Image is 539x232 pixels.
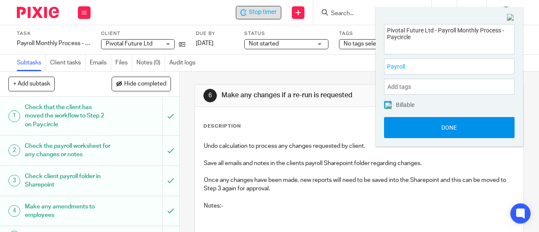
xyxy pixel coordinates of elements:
label: Due by [196,30,234,37]
span: Billable [396,102,414,108]
p: Notes:- [204,202,515,210]
img: Close [507,14,515,21]
a: Emails [90,55,111,71]
a: Audit logs [169,55,200,71]
label: Client [101,30,185,37]
span: Payroll [387,62,493,71]
button: Hide completed [112,77,171,91]
textarea: Pivotal Future Ltd - Payroll Monthly Process - Paycircle [384,24,514,52]
img: svg%3E [499,6,513,19]
span: Add tags [387,80,415,93]
h1: Make any changes if a re-run is requested [221,91,377,100]
a: Client tasks [50,55,85,71]
span: Stop timer [249,8,277,17]
label: Task [17,30,91,37]
p: Description [203,123,241,130]
p: Save all emails and notes in the clients payroll Sharepoint folder regarding changes. [204,159,515,168]
img: checked.png [385,102,392,109]
div: 2 [8,144,20,156]
span: Hide completed [124,81,166,88]
span: [DATE] [196,40,213,46]
a: Notes (0) [136,55,165,71]
img: Pixie [17,7,59,18]
h1: Check that the client has moved the workflow to Step 2 on Paycircle [25,101,111,131]
input: Search [330,10,406,18]
span: No tags selected [344,41,388,47]
h1: Check the payroll worksheet for any changes or notes [25,140,111,161]
label: Tags [339,30,423,37]
div: 3 [8,175,20,187]
a: Files [115,55,132,71]
h1: Check client payroll folder in Sharepoint [25,170,111,192]
button: Done [384,117,515,138]
div: Payroll Monthly Process - Paycircle [17,39,91,48]
div: Pivotal Future Ltd - Payroll Monthly Process - Paycircle [236,6,281,19]
label: Status [244,30,328,37]
p: Once any changes have been made, new reports will need to be saved into the Sharepoint and this c... [204,176,515,193]
p: Undo calculation to process any changes requested by client. [204,142,515,150]
h1: Make any amendments to employees [25,200,111,222]
div: 6 [203,89,217,102]
a: Subtasks [17,55,46,71]
button: + Add subtask [8,77,55,91]
div: 1 [8,110,20,122]
div: 4 [8,205,20,217]
span: Not started [249,41,279,47]
span: Pivotal Future Ltd [106,41,152,47]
